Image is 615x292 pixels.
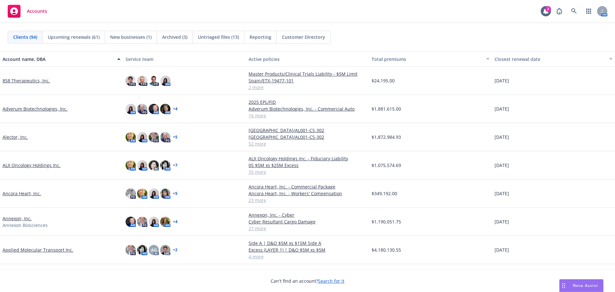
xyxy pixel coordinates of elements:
[3,56,113,63] div: Account name, DBA
[126,160,136,171] img: photo
[160,104,170,114] img: photo
[126,76,136,86] img: photo
[372,56,482,63] div: Total premiums
[249,240,366,246] a: Side A | D&O $5M xs $15M Side A
[173,107,177,111] a: + 4
[160,217,170,227] img: photo
[27,9,47,14] span: Accounts
[249,197,366,204] a: 23 more
[495,190,509,197] span: [DATE]
[492,51,615,67] button: Closest renewal date
[3,77,50,84] a: 858 Therapeutics, Inc.
[249,169,366,175] a: 35 more
[149,160,159,171] img: photo
[126,217,136,227] img: photo
[372,77,395,84] span: $24,195.00
[495,246,509,253] span: [DATE]
[495,134,509,140] span: [DATE]
[249,155,366,162] a: ALX Oncology Holdings Inc. - Fiduciary Liability
[48,34,100,40] span: Upcoming renewals (61)
[249,268,366,275] a: [GEOGRAPHIC_DATA]/PEAK-1
[137,217,147,227] img: photo
[173,248,177,252] a: + 2
[495,105,509,112] span: [DATE]
[149,76,159,86] img: photo
[495,77,509,84] span: [DATE]
[249,212,366,218] a: Annexon, Inc. - Cyber
[3,162,61,169] a: ALX Oncology Holdings Inc.
[282,34,325,40] span: Customer Directory
[173,163,177,167] a: + 7
[249,99,366,105] a: 2025 EPL/FID
[372,134,401,140] span: $1,872,984.93
[173,135,177,139] a: + 5
[249,218,366,225] a: Cyber Resultant Cargo Damage
[160,188,170,199] img: photo
[553,5,566,18] a: Report a Bug
[559,279,603,292] button: Nova Assist
[495,218,509,225] span: [DATE]
[137,132,147,142] img: photo
[249,71,366,77] a: Master Products/Clinical Trials Liability - $5M Limit
[126,132,136,142] img: photo
[372,190,397,197] span: $349,192.00
[582,5,595,18] a: Switch app
[250,34,271,40] span: Reporting
[3,222,48,229] span: Annexon Biosciences
[249,56,366,63] div: Active policies
[249,84,366,91] a: 2 more
[123,51,246,67] button: Service team
[149,104,159,114] img: photo
[126,56,243,63] div: Service team
[137,188,147,199] img: photo
[126,188,136,199] img: photo
[198,34,239,40] span: Untriaged files (13)
[151,246,157,253] span: AG
[545,6,551,12] div: 2
[318,278,344,284] a: Search for it
[149,217,159,227] img: photo
[249,162,366,169] a: 05 $5M xs $25M Excess
[162,34,187,40] span: Archived (3)
[495,162,509,169] span: [DATE]
[249,77,366,84] a: Spain/ETX-19477-101
[246,51,369,67] button: Active policies
[372,105,401,112] span: $1,881,615.00
[249,225,366,232] a: 27 more
[369,51,492,67] button: Total premiums
[3,190,41,197] a: Ancora Heart, Inc.
[126,104,136,114] img: photo
[249,105,366,112] a: Adverum Biotechnologies, Inc. - Commercial Auto
[149,188,159,199] img: photo
[173,220,177,224] a: + 4
[160,132,170,142] img: photo
[249,134,366,140] a: [GEOGRAPHIC_DATA]/AL001-CS-302
[495,56,605,63] div: Closest renewal date
[372,162,401,169] span: $1,075,574.69
[149,132,159,142] img: photo
[573,283,598,288] span: Nova Assist
[3,215,32,222] a: Annexon, Inc.
[372,246,401,253] span: $4,180,130.55
[137,160,147,171] img: photo
[249,246,366,253] a: Excess (LAYER 1) | D&O $5M xs $5M
[110,34,152,40] span: New businesses (1)
[3,246,73,253] a: Applied Molecular Transport Inc.
[13,34,37,40] span: Clients (94)
[137,76,147,86] img: photo
[126,245,136,255] img: photo
[173,192,177,196] a: + 5
[249,253,366,260] a: 4 more
[137,104,147,114] img: photo
[249,112,366,119] a: 16 more
[271,278,344,284] span: Can't find an account?
[3,134,28,140] a: Alector, Inc.
[3,105,68,112] a: Adverum Biotechnologies, Inc.
[249,140,366,147] a: 52 more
